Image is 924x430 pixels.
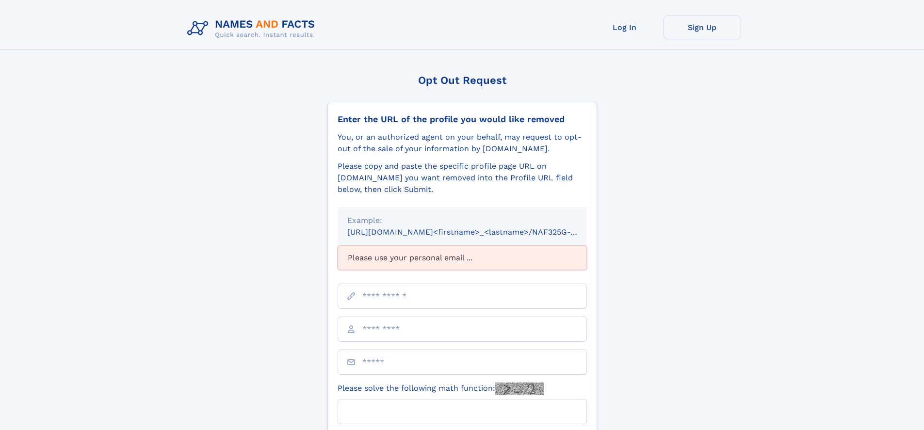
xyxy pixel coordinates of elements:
div: Opt Out Request [327,74,597,86]
small: [URL][DOMAIN_NAME]<firstname>_<lastname>/NAF325G-xxxxxxxx [347,227,605,237]
div: You, or an authorized agent on your behalf, may request to opt-out of the sale of your informatio... [338,131,587,155]
div: Please copy and paste the specific profile page URL on [DOMAIN_NAME] you want removed into the Pr... [338,160,587,195]
div: Example: [347,215,577,226]
div: Enter the URL of the profile you would like removed [338,114,587,125]
a: Sign Up [664,16,741,39]
label: Please solve the following math function: [338,382,544,395]
div: Please use your personal email ... [338,246,587,270]
img: Logo Names and Facts [183,16,323,42]
a: Log In [586,16,664,39]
